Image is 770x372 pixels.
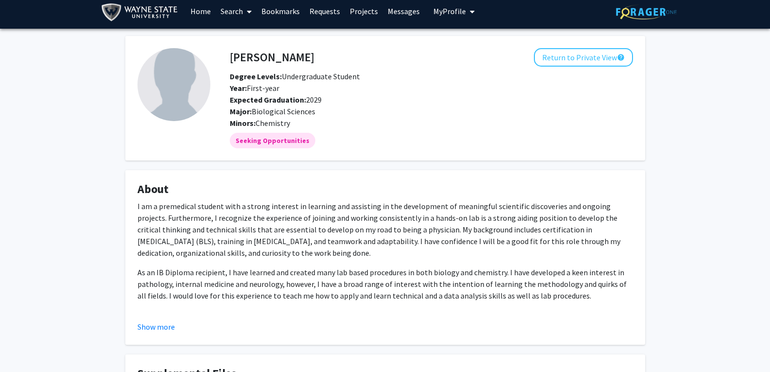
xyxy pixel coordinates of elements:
[230,133,315,148] mat-chip: Seeking Opportunities
[7,328,41,365] iframe: Chat
[230,83,279,93] span: First-year
[101,1,182,23] img: Wayne State University Logo
[137,321,175,333] button: Show more
[230,95,306,105] b: Expected Graduation:
[230,71,360,81] span: Undergraduate Student
[230,48,314,66] h4: [PERSON_NAME]
[137,200,633,259] p: I am a premedical student with a strong interest in learning and assisting in the development of ...
[252,106,315,116] span: Biological Sciences
[433,6,466,16] span: My Profile
[230,83,247,93] b: Year:
[230,71,282,81] b: Degree Levels:
[534,48,633,67] button: Return to Private View
[256,118,290,128] span: Chemistry
[230,106,252,116] b: Major:
[137,182,633,196] h4: About
[137,266,633,301] p: As an IB Diploma recipient, I have learned and created many lab based procedures in both biology ...
[616,4,677,19] img: ForagerOne Logo
[230,118,256,128] b: Minors:
[617,52,625,63] mat-icon: help
[230,95,322,105] span: 2029
[137,48,210,121] img: Profile Picture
